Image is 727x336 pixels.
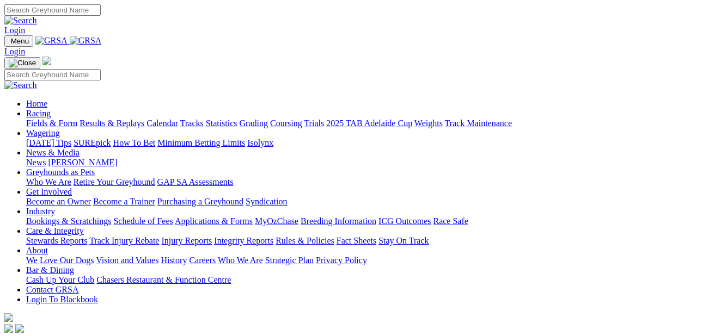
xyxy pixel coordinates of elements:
[161,236,212,245] a: Injury Reports
[70,36,102,46] img: GRSA
[4,35,33,47] button: Toggle navigation
[206,119,237,128] a: Statistics
[4,80,37,90] img: Search
[26,119,77,128] a: Fields & Form
[113,138,156,147] a: How To Bet
[26,197,723,207] div: Get Involved
[96,275,231,284] a: Chasers Restaurant & Function Centre
[246,197,287,206] a: Syndication
[74,177,155,186] a: Retire Your Greyhound
[4,16,37,26] img: Search
[240,119,268,128] a: Grading
[26,109,51,118] a: Racing
[378,216,431,226] a: ICG Outcomes
[180,119,204,128] a: Tracks
[4,4,101,16] input: Search
[26,285,78,294] a: Contact GRSA
[337,236,376,245] a: Fact Sheets
[26,128,60,138] a: Wagering
[26,256,723,265] div: About
[4,57,40,69] button: Toggle navigation
[26,177,71,186] a: Who We Are
[378,236,429,245] a: Stay On Track
[89,236,159,245] a: Track Injury Rebate
[113,216,173,226] a: Schedule of Fees
[26,226,84,235] a: Care & Integrity
[161,256,187,265] a: History
[26,256,94,265] a: We Love Our Dogs
[414,119,443,128] a: Weights
[26,265,74,275] a: Bar & Dining
[26,236,723,246] div: Care & Integrity
[26,119,723,128] div: Racing
[4,26,25,35] a: Login
[26,167,95,177] a: Greyhounds as Pets
[26,158,723,167] div: News & Media
[445,119,512,128] a: Track Maintenance
[157,197,243,206] a: Purchasing a Greyhound
[26,197,91,206] a: Become an Owner
[26,158,46,167] a: News
[26,148,80,157] a: News & Media
[26,275,723,285] div: Bar & Dining
[276,236,334,245] a: Rules & Policies
[218,256,263,265] a: Who We Are
[189,256,216,265] a: Careers
[26,236,87,245] a: Stewards Reports
[26,177,723,187] div: Greyhounds as Pets
[26,295,98,304] a: Login To Blackbook
[11,37,29,45] span: Menu
[93,197,155,206] a: Become a Trainer
[301,216,376,226] a: Breeding Information
[157,177,234,186] a: GAP SA Assessments
[433,216,468,226] a: Race Safe
[26,138,71,147] a: [DATE] Tips
[26,216,111,226] a: Bookings & Scratchings
[4,324,13,333] img: facebook.svg
[326,119,412,128] a: 2025 TAB Adelaide Cup
[74,138,111,147] a: SUREpick
[26,138,723,148] div: Wagering
[4,47,25,56] a: Login
[35,36,68,46] img: GRSA
[247,138,273,147] a: Isolynx
[146,119,178,128] a: Calendar
[255,216,298,226] a: MyOzChase
[175,216,253,226] a: Applications & Forms
[304,119,324,128] a: Trials
[26,275,94,284] a: Cash Up Your Club
[157,138,245,147] a: Minimum Betting Limits
[4,69,101,80] input: Search
[96,256,158,265] a: Vision and Values
[26,99,47,108] a: Home
[26,216,723,226] div: Industry
[48,158,117,167] a: [PERSON_NAME]
[9,59,36,67] img: Close
[4,313,13,322] img: logo-grsa-white.png
[26,187,72,196] a: Get Involved
[214,236,273,245] a: Integrity Reports
[26,207,55,216] a: Industry
[15,324,24,333] img: twitter.svg
[265,256,314,265] a: Strategic Plan
[80,119,144,128] a: Results & Replays
[270,119,302,128] a: Coursing
[26,246,48,255] a: About
[42,57,51,65] img: logo-grsa-white.png
[316,256,367,265] a: Privacy Policy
